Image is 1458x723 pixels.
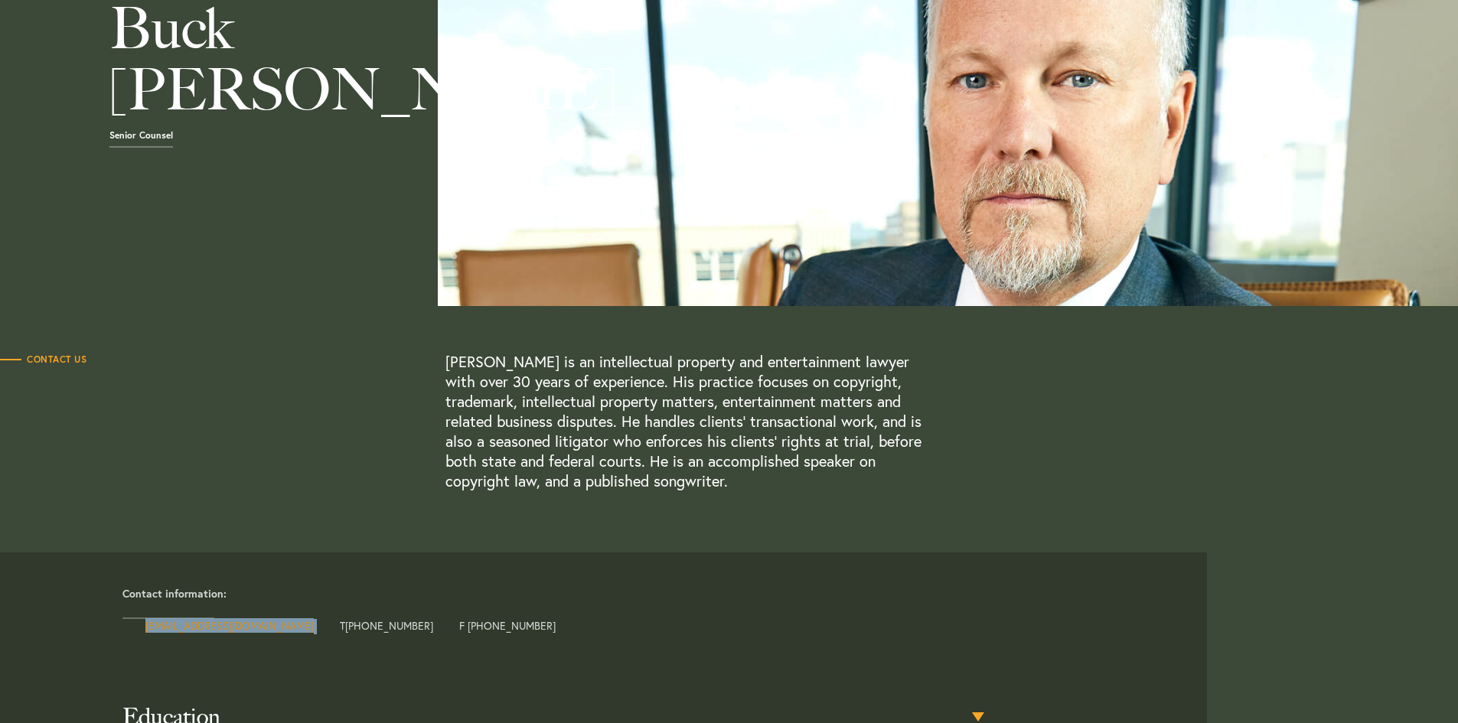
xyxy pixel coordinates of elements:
[145,618,314,633] a: [EMAIL_ADDRESS][DOMAIN_NAME]
[122,586,227,601] strong: Contact information:
[340,620,433,631] span: T
[445,352,935,491] p: [PERSON_NAME] is an intellectual property and entertainment lawyer with over 30 years of experien...
[459,620,556,631] span: F [PHONE_NUMBER]
[345,618,433,633] a: [PHONE_NUMBER]
[109,131,173,148] span: Senior Counsel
